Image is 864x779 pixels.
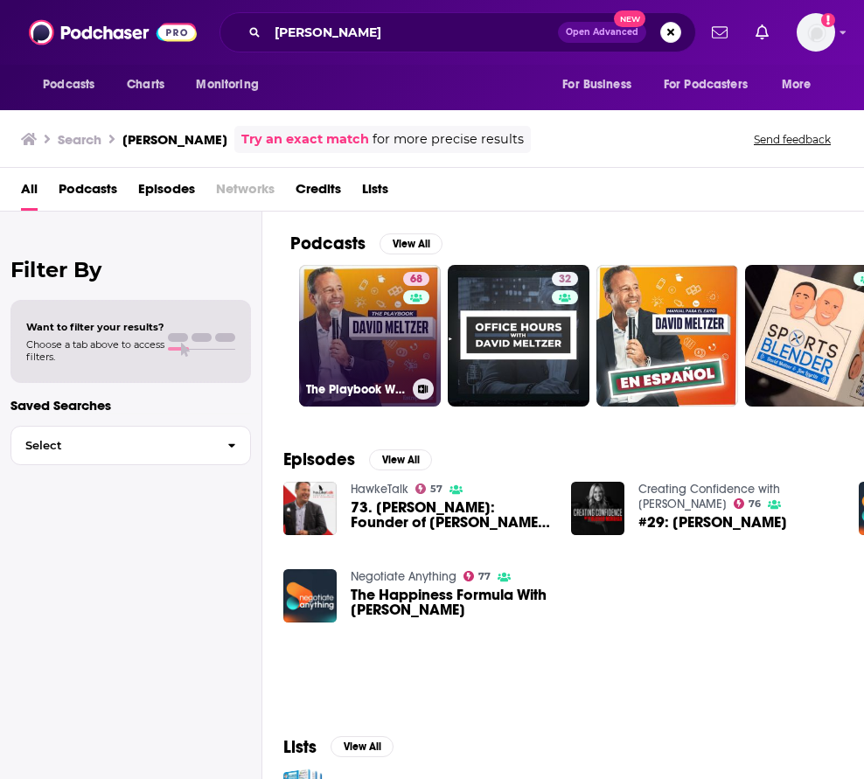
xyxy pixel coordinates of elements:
[351,569,456,584] a: Negotiate Anything
[415,483,443,494] a: 57
[290,233,442,254] a: PodcastsView All
[283,449,355,470] h2: Episodes
[380,233,442,254] button: View All
[638,482,780,511] a: Creating Confidence with Heather Monahan
[478,573,491,581] span: 77
[373,129,524,150] span: for more precise results
[614,10,645,27] span: New
[351,588,550,617] span: The Happiness Formula With [PERSON_NAME]
[782,73,812,97] span: More
[26,338,164,363] span: Choose a tab above to access filters.
[463,571,491,581] a: 77
[43,73,94,97] span: Podcasts
[219,12,696,52] div: Search podcasts, credits, & more...
[31,68,117,101] button: open menu
[241,129,369,150] a: Try an exact match
[430,485,442,493] span: 57
[558,22,646,43] button: Open AdvancedNew
[138,175,195,211] a: Episodes
[369,449,432,470] button: View All
[749,17,776,47] a: Show notifications dropdown
[797,13,835,52] button: Show profile menu
[283,569,337,623] img: The Happiness Formula With David Meltzer
[29,16,197,49] img: Podchaser - Follow, Share and Rate Podcasts
[10,397,251,414] p: Saved Searches
[351,500,550,530] span: 73. [PERSON_NAME]: Founder of [PERSON_NAME] Enterprises (DME)
[184,68,281,101] button: open menu
[566,28,638,37] span: Open Advanced
[296,175,341,211] a: Credits
[351,500,550,530] a: 73. David Meltzer: Founder of David Meltzer Enterprises (DME)
[705,17,735,47] a: Show notifications dropdown
[770,68,833,101] button: open menu
[552,272,578,286] a: 32
[734,498,762,509] a: 76
[362,175,388,211] a: Lists
[351,482,408,497] a: HawkeTalk
[283,736,317,758] h2: Lists
[299,265,441,407] a: 68The Playbook With [PERSON_NAME]
[283,449,432,470] a: EpisodesView All
[268,18,558,46] input: Search podcasts, credits, & more...
[797,13,835,52] span: Logged in as nicole.koremenos
[749,132,836,147] button: Send feedback
[283,736,394,758] a: ListsView All
[550,68,653,101] button: open menu
[290,233,366,254] h2: Podcasts
[11,440,213,451] span: Select
[331,736,394,757] button: View All
[410,271,422,289] span: 68
[216,175,275,211] span: Networks
[26,321,164,333] span: Want to filter your results?
[403,272,429,286] a: 68
[351,588,550,617] a: The Happiness Formula With David Meltzer
[797,13,835,52] img: User Profile
[821,13,835,27] svg: Add a profile image
[652,68,773,101] button: open menu
[749,500,761,508] span: 76
[21,175,38,211] a: All
[10,426,251,465] button: Select
[306,382,406,397] h3: The Playbook With [PERSON_NAME]
[638,515,787,530] a: #29: David Meltzer
[283,482,337,535] img: 73. David Meltzer: Founder of David Meltzer Enterprises (DME)
[58,131,101,148] h3: Search
[127,73,164,97] span: Charts
[10,257,251,282] h2: Filter By
[122,131,227,148] h3: [PERSON_NAME]
[664,73,748,97] span: For Podcasters
[562,73,631,97] span: For Business
[559,271,571,289] span: 32
[59,175,117,211] a: Podcasts
[448,265,589,407] a: 32
[571,482,624,535] img: #29: David Meltzer
[196,73,258,97] span: Monitoring
[115,68,175,101] a: Charts
[638,515,787,530] span: #29: [PERSON_NAME]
